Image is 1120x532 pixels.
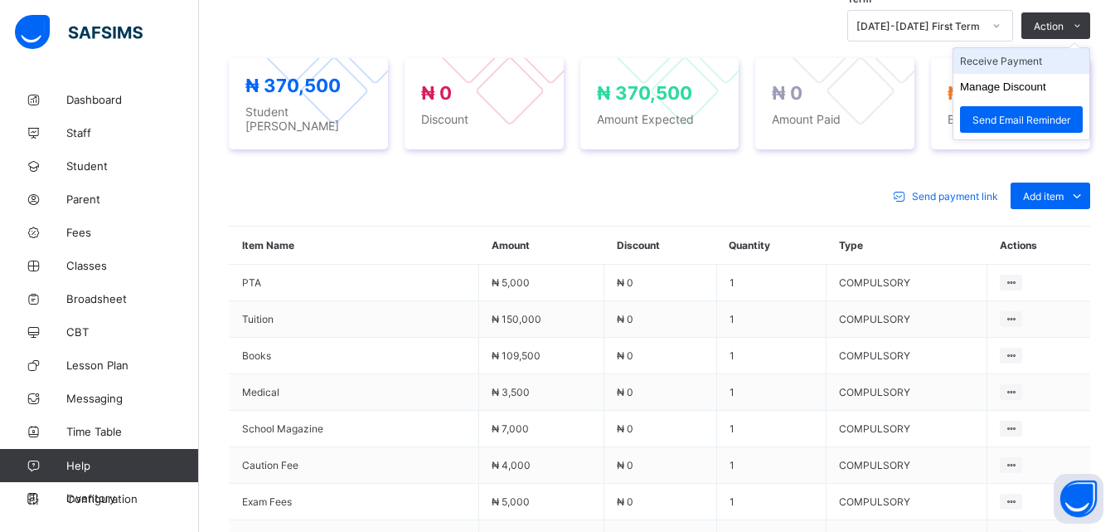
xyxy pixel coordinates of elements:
span: CBT [66,325,199,339]
th: Amount [479,227,604,265]
button: Manage Discount [960,81,1046,93]
th: Type [827,227,987,265]
span: Classes [66,259,199,272]
td: 1 [716,411,827,447]
span: Messaging [66,392,199,405]
span: ₦ 370,500 [597,82,692,104]
span: Student [66,159,199,173]
td: 1 [716,338,827,374]
span: ₦ 4,000 [492,459,531,471]
th: Actions [987,227,1090,265]
span: ₦ 0 [421,82,452,104]
span: Broadsheet [66,292,199,305]
td: 1 [716,374,827,411]
th: Item Name [230,227,479,265]
li: dropdown-list-item-text-0 [953,48,1089,74]
span: Add item [1023,190,1064,203]
span: Exam Fees [242,495,466,508]
span: Tuition [242,313,466,325]
td: COMPULSORY [827,447,987,484]
span: Amount Paid [772,112,898,126]
span: ₦ 0 [617,349,633,362]
span: ₦ 0 [617,422,633,435]
td: COMPULSORY [827,484,987,520]
span: Lesson Plan [66,359,199,372]
td: 1 [716,447,827,484]
img: safsims [15,15,143,50]
span: Amount Expected [597,112,723,126]
span: School Magazine [242,422,466,435]
span: ₦ 0 [617,313,633,325]
span: Medical [242,386,466,398]
td: COMPULSORY [827,301,987,338]
span: Staff [66,126,199,139]
span: Action [1034,20,1064,32]
span: ₦ 0 [772,82,802,104]
span: Discount [421,112,547,126]
span: Help [66,459,198,472]
span: ₦ 5,000 [492,495,530,508]
td: 1 [716,484,827,520]
span: Books [242,349,466,362]
span: Fees [66,226,199,239]
span: PTA [242,276,466,289]
span: ₦ 370,500 [245,75,341,96]
span: Student [PERSON_NAME] [245,105,371,133]
span: ₦ 3,500 [492,386,530,398]
span: Caution Fee [242,459,466,471]
td: COMPULSORY [827,374,987,411]
span: ₦ 0 [617,459,633,471]
span: ₦ 150,000 [492,313,541,325]
span: ₦ 0 [617,386,633,398]
span: Configuration [66,492,198,505]
span: Dashboard [66,93,199,106]
li: dropdown-list-item-text-2 [953,100,1089,139]
span: Time Table [66,425,199,438]
th: Discount [604,227,717,265]
td: 1 [716,265,827,301]
span: Balance [948,112,1074,126]
span: Send Email Reminder [972,114,1070,126]
th: Quantity [716,227,827,265]
span: ₦ 5,000 [492,276,530,289]
td: COMPULSORY [827,265,987,301]
span: Parent [66,193,199,206]
td: 1 [716,301,827,338]
td: COMPULSORY [827,411,987,447]
div: [DATE]-[DATE] First Term [856,20,982,32]
span: ₦ 7,000 [492,422,529,435]
span: ₦ 109,500 [492,349,541,362]
span: ₦ 370,500 [948,82,1043,104]
li: dropdown-list-item-text-1 [953,74,1089,100]
span: ₦ 0 [617,276,633,289]
td: COMPULSORY [827,338,987,374]
span: ₦ 0 [617,495,633,508]
span: Send payment link [912,190,998,203]
button: Open asap [1054,474,1103,524]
